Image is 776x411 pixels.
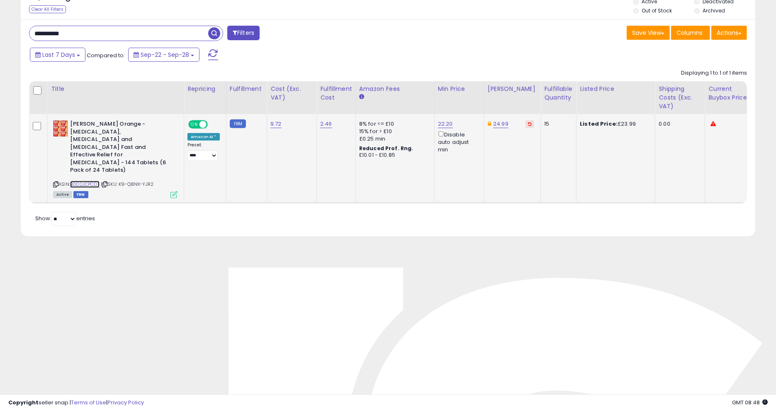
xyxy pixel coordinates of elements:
[270,85,313,102] div: Cost (Exc. VAT)
[580,85,652,93] div: Listed Price
[659,120,698,128] div: 0.00
[207,121,220,128] span: OFF
[438,130,478,153] div: Disable auto adjust min
[708,85,751,102] div: Current Buybox Price
[29,5,66,13] div: Clear All Filters
[359,85,431,93] div: Amazon Fees
[227,26,260,40] button: Filters
[53,120,178,197] div: ASIN:
[359,93,364,101] small: Amazon Fees.
[438,120,453,128] a: 22.20
[359,145,414,152] b: Reduced Prof. Rng.
[51,85,180,93] div: Title
[681,69,747,77] div: Displaying 1 to 1 of 1 items
[544,85,573,102] div: Fulfillable Quantity
[35,214,95,222] span: Show: entries
[141,51,189,59] span: Sep-22 - Sep-28
[493,120,508,128] a: 24.99
[676,29,703,37] span: Columns
[703,7,725,14] label: Archived
[270,120,282,128] a: 9.72
[320,85,352,102] div: Fulfillment Cost
[359,128,428,135] div: 15% for > £10
[711,26,747,40] button: Actions
[187,85,223,93] div: Repricing
[230,85,263,93] div: Fulfillment
[101,181,153,187] span: | SKU: K9-Q8NX-YJR2
[580,120,618,128] b: Listed Price:
[359,120,428,128] div: 8% for <= £10
[642,7,672,14] label: Out of Stock
[70,120,171,176] b: [PERSON_NAME] Orange - [MEDICAL_DATA], [MEDICAL_DATA] and [MEDICAL_DATA] Fast and Effective Relie...
[230,119,246,128] small: FBM
[359,152,428,159] div: £10.01 - £10.85
[320,120,332,128] a: 2.46
[42,51,75,59] span: Last 7 Days
[53,120,68,137] img: 51Dun0Rvx5L._SL40_.jpg
[580,120,649,128] div: £23.99
[128,48,199,62] button: Sep-22 - Sep-28
[359,135,428,143] div: £0.25 min
[187,142,220,161] div: Preset:
[70,181,100,188] a: B0D2JCPCDT
[659,85,701,111] div: Shipping Costs (Exc. VAT)
[87,51,125,59] span: Compared to:
[187,133,220,141] div: Amazon AI *
[627,26,670,40] button: Save View
[189,121,199,128] span: ON
[488,85,537,93] div: [PERSON_NAME]
[53,191,72,198] span: All listings currently available for purchase on Amazon
[438,85,481,93] div: Min Price
[30,48,85,62] button: Last 7 Days
[671,26,710,40] button: Columns
[544,120,570,128] div: 15
[73,191,88,198] span: FBM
